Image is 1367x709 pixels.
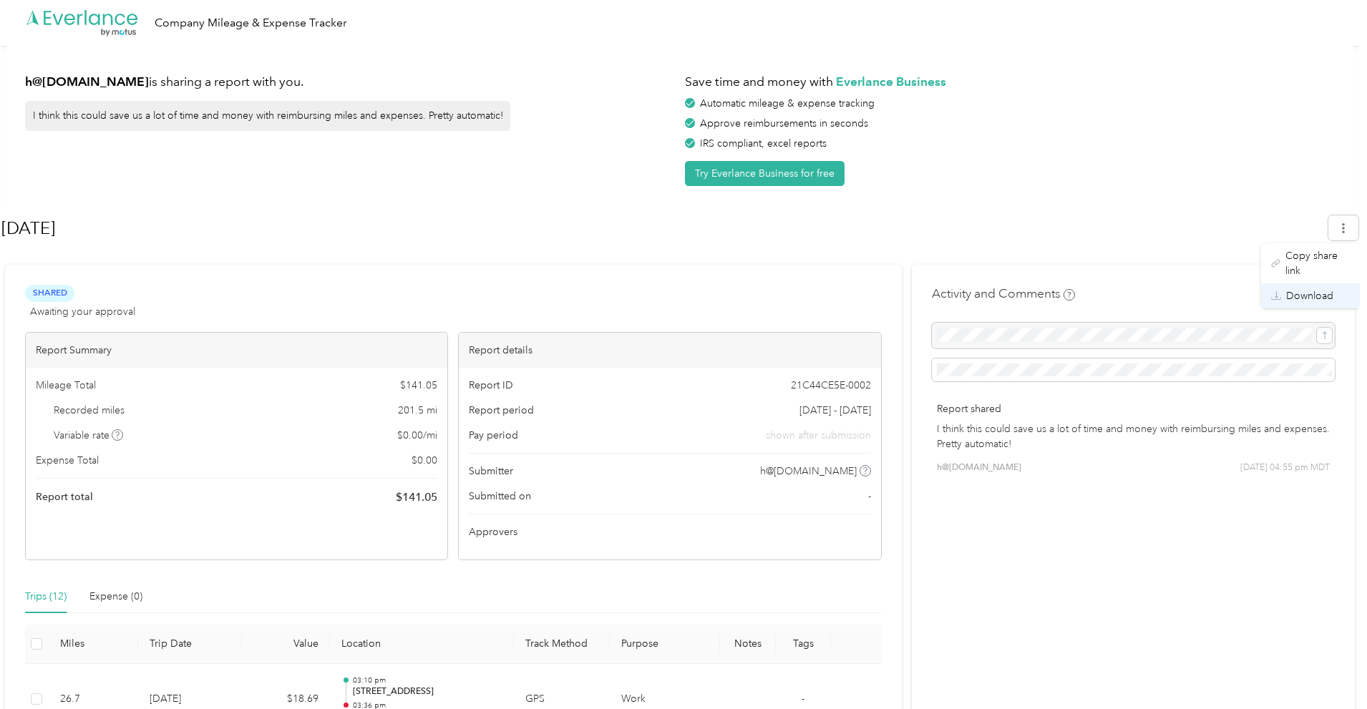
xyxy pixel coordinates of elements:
th: Track Method [514,625,610,664]
div: Company Mileage & Expense Tracker [155,14,347,32]
span: [DATE] 04:55 pm MDT [1240,461,1330,474]
span: Awaiting your approval [30,304,135,319]
span: Download [1286,288,1333,303]
span: $ 141.05 [400,378,437,393]
span: Automatic mileage & expense tracking [700,97,875,109]
h1: Aug 2025 [1,211,1318,245]
h1: Save time and money with [685,73,1335,91]
span: 201.5 mi [398,403,437,418]
span: Approve reimbursements in seconds [700,117,868,129]
span: Submitted on [469,489,531,504]
span: Shared [25,285,74,301]
div: Report details [459,333,880,368]
span: Approvers [469,524,517,539]
h1: is sharing a report with you. [25,73,675,91]
span: Submitter [469,464,513,479]
span: Report period [469,403,534,418]
strong: h@[DOMAIN_NAME] [25,74,149,89]
h4: Activity and Comments [932,285,1075,303]
span: Mileage Total [36,378,96,393]
div: I think this could save us a lot of time and money with reimbursing miles and expenses. Pretty au... [25,101,510,131]
span: IRS compliant, excel reports [700,137,827,150]
p: Report shared [937,401,1330,416]
div: Expense (0) [89,589,142,605]
span: 21C44CE5E-0002 [791,378,871,393]
span: Expense Total [36,453,99,468]
th: Location [330,625,514,664]
span: $ 0.00 [412,453,437,468]
th: Trip Date [138,625,241,664]
span: - [802,693,804,705]
span: - [868,489,871,504]
span: [DATE] - [DATE] [799,403,871,418]
div: Trips (12) [25,589,67,605]
span: $ 0.00 / mi [397,428,437,443]
span: Report total [36,489,93,504]
p: [STREET_ADDRESS] [353,685,502,698]
span: Report ID [469,378,513,393]
th: Miles [49,625,139,664]
strong: Everlance Business [836,74,946,89]
span: Recorded miles [54,403,125,418]
span: shown after submission [766,428,871,443]
span: Pay period [469,428,518,443]
th: Notes [720,625,775,664]
div: Report Summary [26,333,447,368]
span: Copy share link [1285,248,1350,278]
span: h@[DOMAIN_NAME] [937,461,1021,474]
th: Value [242,625,330,664]
span: Variable rate [54,428,124,443]
th: Tags [776,625,831,664]
p: I think this could save us a lot of time and money with reimbursing miles and expenses. Pretty au... [937,421,1330,451]
span: h@[DOMAIN_NAME] [760,464,857,479]
span: $ 141.05 [396,489,437,506]
button: Try Everlance Business for free [685,161,845,186]
th: Purpose [610,625,720,664]
p: 03:10 pm [353,675,502,685]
